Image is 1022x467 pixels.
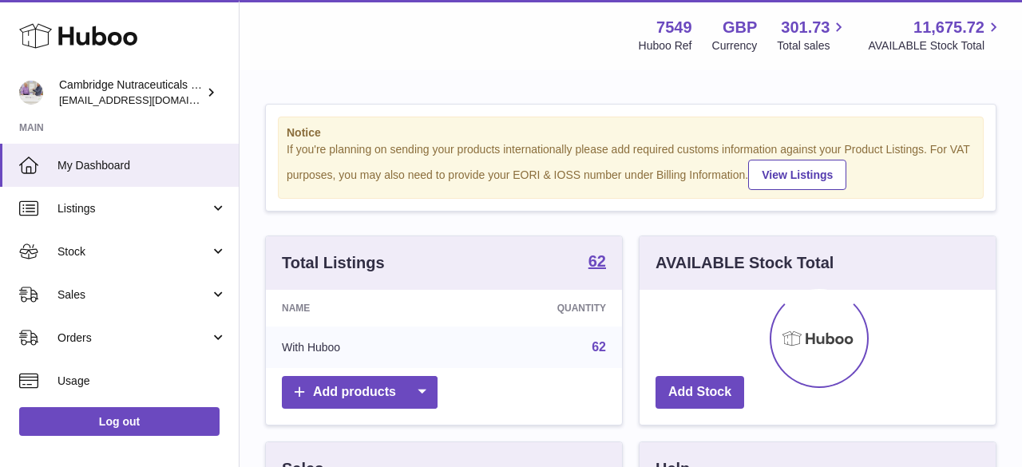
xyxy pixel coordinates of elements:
a: Add products [282,376,438,409]
span: Sales [57,287,210,303]
strong: Notice [287,125,975,140]
strong: 7549 [656,17,692,38]
a: 62 [588,253,606,272]
span: AVAILABLE Stock Total [868,38,1003,53]
a: 301.73 Total sales [777,17,848,53]
span: [EMAIL_ADDRESS][DOMAIN_NAME] [59,93,235,106]
span: 301.73 [781,17,830,38]
span: Listings [57,201,210,216]
th: Name [266,290,454,327]
a: 11,675.72 AVAILABLE Stock Total [868,17,1003,53]
th: Quantity [454,290,622,327]
span: Orders [57,330,210,346]
a: 62 [592,340,606,354]
a: View Listings [748,160,846,190]
div: Cambridge Nutraceuticals Ltd [59,77,203,108]
span: 11,675.72 [913,17,984,38]
h3: Total Listings [282,252,385,274]
span: My Dashboard [57,158,227,173]
a: Log out [19,407,220,436]
td: With Huboo [266,327,454,368]
span: Stock [57,244,210,259]
div: If you're planning on sending your products internationally please add required customs informati... [287,142,975,190]
div: Huboo Ref [639,38,692,53]
img: internalAdmin-7549@internal.huboo.com [19,81,43,105]
a: Add Stock [656,376,744,409]
span: Usage [57,374,227,389]
span: Total sales [777,38,848,53]
h3: AVAILABLE Stock Total [656,252,834,274]
strong: GBP [723,17,757,38]
div: Currency [712,38,758,53]
strong: 62 [588,253,606,269]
